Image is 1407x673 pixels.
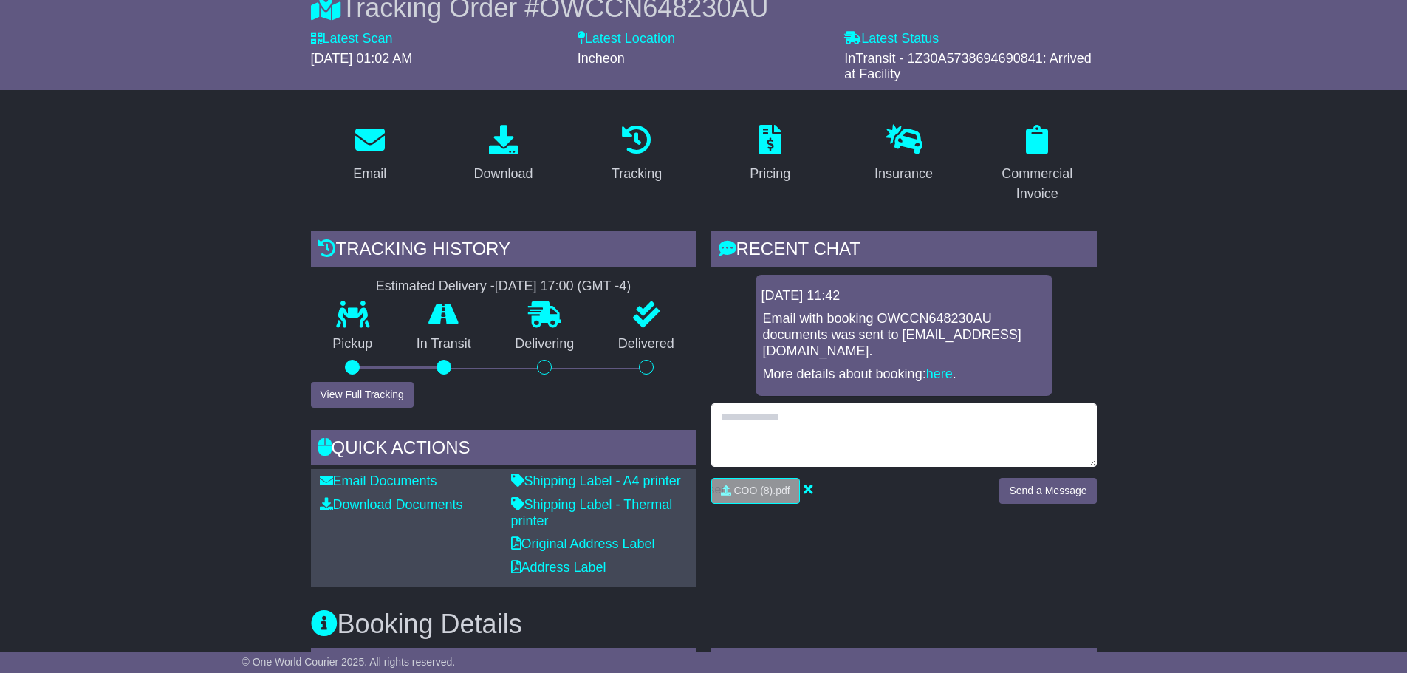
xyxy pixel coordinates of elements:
a: Download Documents [320,497,463,512]
label: Latest Status [844,31,939,47]
div: [DATE] 11:42 [761,288,1047,304]
div: Quick Actions [311,430,696,470]
a: Shipping Label - Thermal printer [511,497,673,528]
a: Original Address Label [511,536,655,551]
button: View Full Tracking [311,382,414,408]
div: Email [353,164,386,184]
a: Email Documents [320,474,437,488]
p: Email with booking OWCCN648230AU documents was sent to [EMAIL_ADDRESS][DOMAIN_NAME]. [763,311,1045,359]
p: In Transit [394,336,493,352]
p: More details about booking: . [763,366,1045,383]
button: Send a Message [999,478,1096,504]
span: © One World Courier 2025. All rights reserved. [242,656,456,668]
a: Insurance [865,120,942,189]
div: RECENT CHAT [711,231,1097,271]
span: Incheon [578,51,625,66]
a: Tracking [602,120,671,189]
p: Delivering [493,336,597,352]
span: InTransit - 1Z30A5738694690841: Arrived at Facility [844,51,1092,82]
p: Pickup [311,336,395,352]
label: Latest Location [578,31,675,47]
a: Download [464,120,542,189]
p: Delivered [596,336,696,352]
h3: Booking Details [311,609,1097,639]
div: Commercial Invoice [987,164,1087,204]
div: Tracking [612,164,662,184]
label: Latest Scan [311,31,393,47]
a: Pricing [740,120,800,189]
a: Commercial Invoice [978,120,1097,209]
div: Tracking history [311,231,696,271]
div: Download [473,164,533,184]
a: here [926,366,953,381]
a: Email [343,120,396,189]
span: [DATE] 01:02 AM [311,51,413,66]
div: Pricing [750,164,790,184]
div: Estimated Delivery - [311,279,696,295]
div: Insurance [874,164,933,184]
a: Address Label [511,560,606,575]
div: [DATE] 17:00 (GMT -4) [495,279,631,295]
a: Shipping Label - A4 printer [511,474,681,488]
